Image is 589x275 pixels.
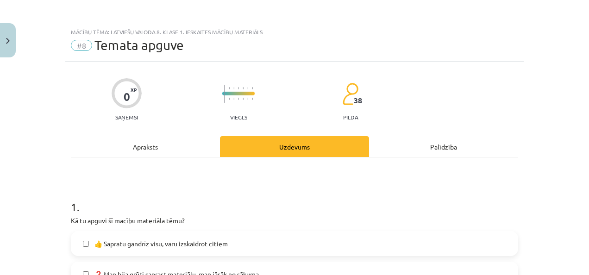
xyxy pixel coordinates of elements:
[71,136,220,157] div: Apraksts
[243,98,244,100] img: icon-short-line-57e1e144782c952c97e751825c79c345078a6d821885a25fce030b3d8c18986b.svg
[224,85,225,103] img: icon-long-line-d9ea69661e0d244f92f715978eff75569469978d946b2353a9bb055b3ed8787d.svg
[112,114,142,120] p: Saņemsi
[342,82,358,106] img: students-c634bb4e5e11cddfef0936a35e636f08e4e9abd3cc4e673bd6f9a4125e45ecb1.svg
[252,98,253,100] img: icon-short-line-57e1e144782c952c97e751825c79c345078a6d821885a25fce030b3d8c18986b.svg
[233,87,234,89] img: icon-short-line-57e1e144782c952c97e751825c79c345078a6d821885a25fce030b3d8c18986b.svg
[71,216,518,225] p: Kā tu apguvi šī macību materiāla tēmu?
[230,114,247,120] p: Viegls
[229,98,230,100] img: icon-short-line-57e1e144782c952c97e751825c79c345078a6d821885a25fce030b3d8c18986b.svg
[71,184,518,213] h1: 1 .
[369,136,518,157] div: Palīdzība
[94,239,228,249] span: 👍 Sapratu gandrīz visu, varu izskaidrot citiem
[343,114,358,120] p: pilda
[83,241,89,247] input: 👍 Sapratu gandrīz visu, varu izskaidrot citiem
[252,87,253,89] img: icon-short-line-57e1e144782c952c97e751825c79c345078a6d821885a25fce030b3d8c18986b.svg
[94,37,184,53] span: Temata apguve
[71,40,92,51] span: #8
[131,87,137,92] span: XP
[229,87,230,89] img: icon-short-line-57e1e144782c952c97e751825c79c345078a6d821885a25fce030b3d8c18986b.svg
[71,29,518,35] div: Mācību tēma: Latviešu valoda 8. klase 1. ieskaites mācību materiāls
[247,98,248,100] img: icon-short-line-57e1e144782c952c97e751825c79c345078a6d821885a25fce030b3d8c18986b.svg
[247,87,248,89] img: icon-short-line-57e1e144782c952c97e751825c79c345078a6d821885a25fce030b3d8c18986b.svg
[124,90,130,103] div: 0
[238,87,239,89] img: icon-short-line-57e1e144782c952c97e751825c79c345078a6d821885a25fce030b3d8c18986b.svg
[233,98,234,100] img: icon-short-line-57e1e144782c952c97e751825c79c345078a6d821885a25fce030b3d8c18986b.svg
[6,38,10,44] img: icon-close-lesson-0947bae3869378f0d4975bcd49f059093ad1ed9edebbc8119c70593378902aed.svg
[238,98,239,100] img: icon-short-line-57e1e144782c952c97e751825c79c345078a6d821885a25fce030b3d8c18986b.svg
[220,136,369,157] div: Uzdevums
[354,96,362,105] span: 38
[243,87,244,89] img: icon-short-line-57e1e144782c952c97e751825c79c345078a6d821885a25fce030b3d8c18986b.svg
